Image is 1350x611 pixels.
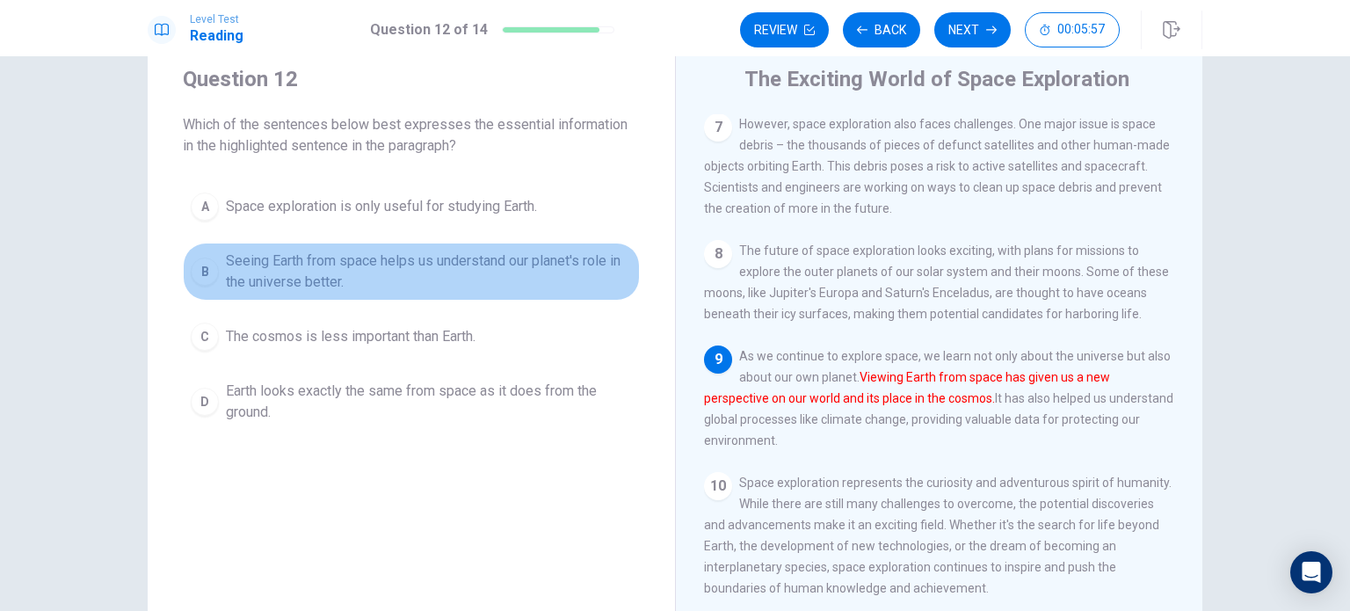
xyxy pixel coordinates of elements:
[1057,23,1105,37] span: 00:05:57
[226,326,475,347] span: The cosmos is less important than Earth.
[1290,551,1332,593] div: Open Intercom Messenger
[190,25,243,47] h1: Reading
[843,12,920,47] button: Back
[183,185,640,229] button: ASpace exploration is only useful for studying Earth.
[183,114,640,156] span: Which of the sentences below best expresses the essential information in the highlighted sentence...
[704,476,1172,595] span: Space exploration represents the curiosity and adventurous spirit of humanity. While there are st...
[183,315,640,359] button: CThe cosmos is less important than Earth.
[183,65,640,93] h4: Question 12
[704,370,1110,405] font: Viewing Earth from space has given us a new perspective on our world and its place in the cosmos.
[704,244,1169,321] span: The future of space exploration looks exciting, with plans for missions to explore the outer plan...
[226,196,537,217] span: Space exploration is only useful for studying Earth.
[191,258,219,286] div: B
[370,19,488,40] h1: Question 12 of 14
[183,243,640,301] button: BSeeing Earth from space helps us understand our planet's role in the universe better.
[704,113,732,142] div: 7
[191,193,219,221] div: A
[183,373,640,431] button: DEarth looks exactly the same from space as it does from the ground.
[704,117,1170,215] span: However, space exploration also faces challenges. One major issue is space debris – the thousands...
[226,381,632,423] span: Earth looks exactly the same from space as it does from the ground.
[704,349,1173,447] span: As we continue to explore space, we learn not only about the universe but also about our own plan...
[190,13,243,25] span: Level Test
[704,472,732,500] div: 10
[191,323,219,351] div: C
[1025,12,1120,47] button: 00:05:57
[226,251,632,293] span: Seeing Earth from space helps us understand our planet's role in the universe better.
[934,12,1011,47] button: Next
[704,346,732,374] div: 9
[744,65,1129,93] h4: The Exciting World of Space Exploration
[704,240,732,268] div: 8
[191,388,219,416] div: D
[740,12,829,47] button: Review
